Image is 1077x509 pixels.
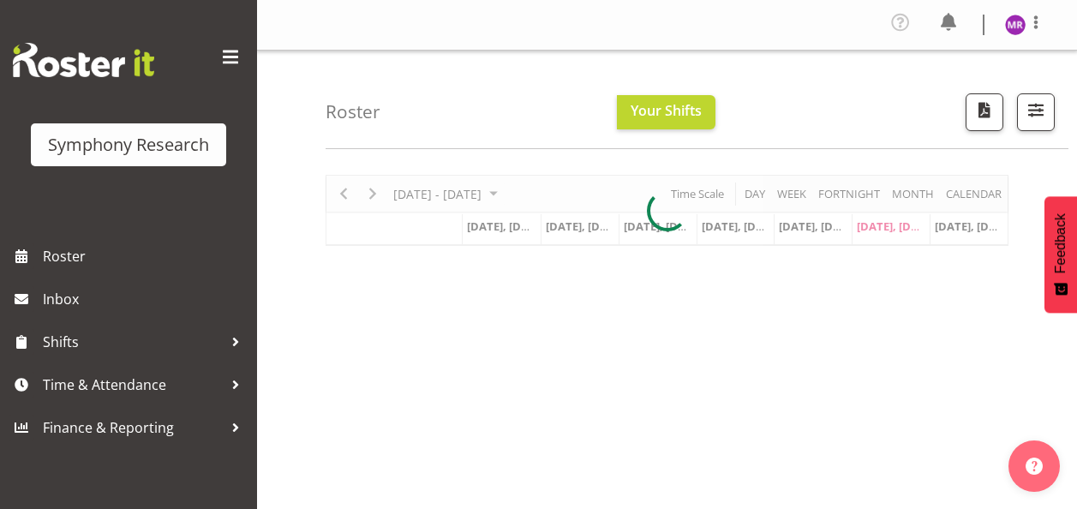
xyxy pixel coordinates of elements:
div: Symphony Research [48,132,209,158]
img: Rosterit website logo [13,43,154,77]
img: help-xxl-2.png [1026,458,1043,475]
span: Feedback [1053,213,1068,273]
button: Filter Shifts [1017,93,1055,131]
button: Feedback - Show survey [1044,196,1077,313]
img: minu-rana11870.jpg [1005,15,1026,35]
button: Your Shifts [617,95,715,129]
h4: Roster [326,102,380,122]
span: Finance & Reporting [43,415,223,440]
span: Time & Attendance [43,372,223,398]
span: Inbox [43,286,248,312]
span: Shifts [43,329,223,355]
span: Your Shifts [631,101,702,120]
button: Download a PDF of the roster according to the set date range. [966,93,1003,131]
span: Roster [43,243,248,269]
